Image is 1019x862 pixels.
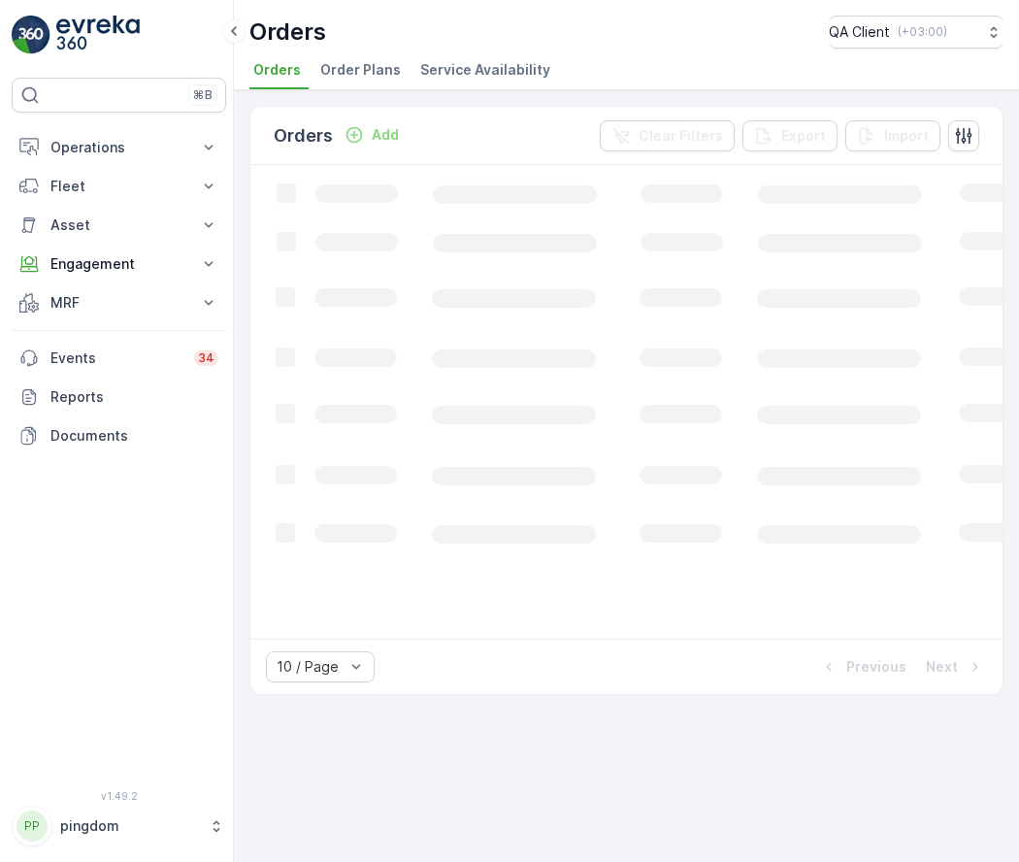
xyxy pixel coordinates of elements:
[320,60,401,80] span: Order Plans
[926,657,958,677] p: Next
[924,655,987,679] button: Next
[12,245,226,283] button: Engagement
[249,17,326,48] p: Orders
[639,126,723,146] p: Clear Filters
[50,215,187,235] p: Asset
[845,120,940,151] button: Import
[16,811,48,842] div: PP
[50,138,187,157] p: Operations
[829,22,890,42] p: QA Client
[60,816,199,836] p: pingdom
[12,416,226,455] a: Documents
[50,426,218,446] p: Documents
[12,206,226,245] button: Asset
[50,293,187,313] p: MRF
[600,120,735,151] button: Clear Filters
[12,790,226,802] span: v 1.49.2
[50,348,182,368] p: Events
[193,87,213,103] p: ⌘B
[274,122,333,149] p: Orders
[12,806,226,846] button: PPpingdom
[817,655,908,679] button: Previous
[12,339,226,378] a: Events34
[898,24,947,40] p: ( +03:00 )
[50,254,187,274] p: Engagement
[829,16,1003,49] button: QA Client(+03:00)
[781,126,826,146] p: Export
[198,350,214,366] p: 34
[12,167,226,206] button: Fleet
[846,657,906,677] p: Previous
[12,378,226,416] a: Reports
[420,60,550,80] span: Service Availability
[12,283,226,322] button: MRF
[372,125,399,145] p: Add
[253,60,301,80] span: Orders
[50,177,187,196] p: Fleet
[742,120,838,151] button: Export
[56,16,140,54] img: logo_light-DOdMpM7g.png
[337,123,407,147] button: Add
[12,128,226,167] button: Operations
[50,387,218,407] p: Reports
[884,126,929,146] p: Import
[12,16,50,54] img: logo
